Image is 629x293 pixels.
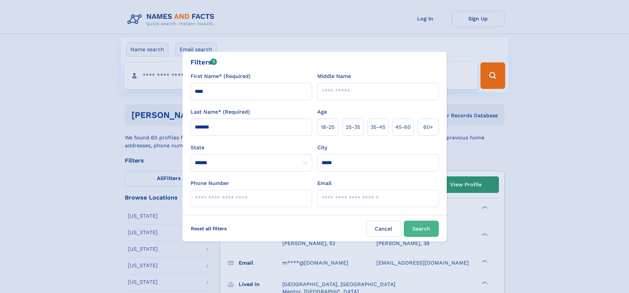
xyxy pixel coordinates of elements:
label: State [191,144,312,152]
label: Age [317,108,327,116]
div: Filters [191,57,217,67]
label: First Name* (Required) [191,72,251,80]
span: 45‑60 [395,123,411,131]
span: 35‑45 [370,123,385,131]
span: 25‑35 [346,123,360,131]
label: Phone Number [191,179,229,187]
label: Middle Name [317,72,351,80]
label: Email [317,179,332,187]
span: 60+ [423,123,433,131]
label: Cancel [366,221,401,237]
label: Reset all filters [187,221,231,237]
span: 18‑25 [321,123,334,131]
label: Last Name* (Required) [191,108,250,116]
label: City [317,144,327,152]
button: Search [404,221,439,237]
